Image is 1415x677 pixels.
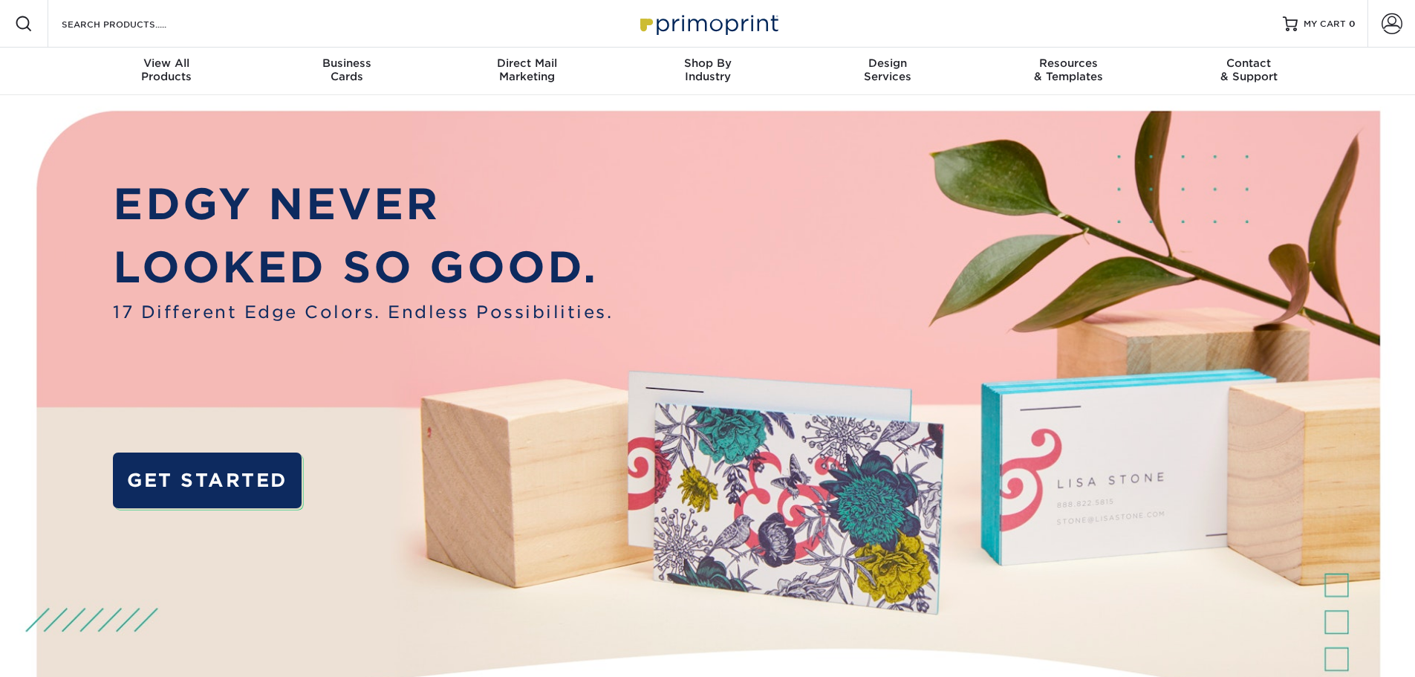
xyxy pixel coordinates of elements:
a: Shop ByIndustry [617,48,798,95]
div: Products [77,56,257,83]
a: GET STARTED [113,453,301,508]
div: & Support [1159,56,1339,83]
span: Resources [978,56,1159,70]
span: Design [798,56,978,70]
span: View All [77,56,257,70]
input: SEARCH PRODUCTS..... [60,15,205,33]
span: Business [256,56,437,70]
div: Cards [256,56,437,83]
a: View AllProducts [77,48,257,95]
a: Contact& Support [1159,48,1339,95]
a: DesignServices [798,48,978,95]
img: Primoprint [634,7,782,39]
span: Contact [1159,56,1339,70]
span: Direct Mail [437,56,617,70]
div: Industry [617,56,798,83]
span: 0 [1349,19,1356,29]
div: & Templates [978,56,1159,83]
p: EDGY NEVER [113,172,613,236]
div: Marketing [437,56,617,83]
span: 17 Different Edge Colors. Endless Possibilities. [113,299,613,325]
span: MY CART [1304,18,1346,30]
div: Services [798,56,978,83]
p: LOOKED SO GOOD. [113,236,613,299]
a: BusinessCards [256,48,437,95]
a: Resources& Templates [978,48,1159,95]
span: Shop By [617,56,798,70]
a: Direct MailMarketing [437,48,617,95]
